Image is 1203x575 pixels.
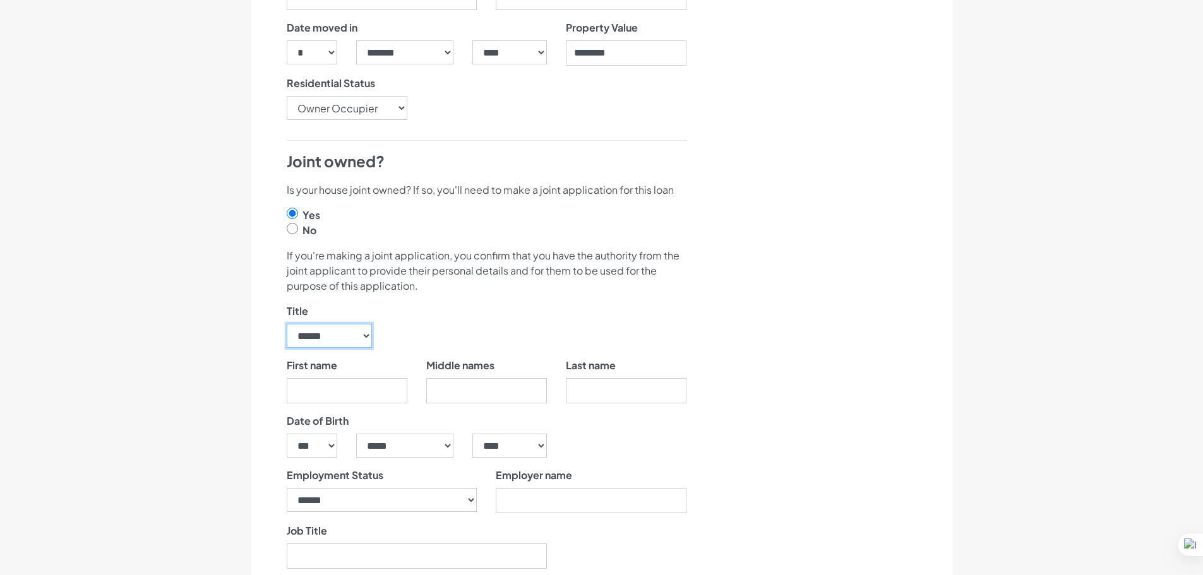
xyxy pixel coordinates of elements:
[287,523,327,538] label: Job Title
[566,358,616,373] label: Last name
[566,20,638,35] label: Property Value
[287,248,686,293] p: If you're making a joint application, you confirm that you have the authority from the joint appl...
[426,358,494,373] label: Middle names
[302,208,320,223] label: Yes
[287,76,375,91] label: Residential Status
[287,151,686,172] h4: Joint owned?
[496,468,572,483] label: Employer name
[302,223,316,238] label: No
[287,304,308,319] label: Title
[287,182,686,198] p: Is your house joint owned? If so, you'll need to make a joint application for this loan
[287,413,349,429] label: Date of Birth
[287,468,383,483] label: Employment Status
[287,20,357,35] label: Date moved in
[287,358,337,373] label: First name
